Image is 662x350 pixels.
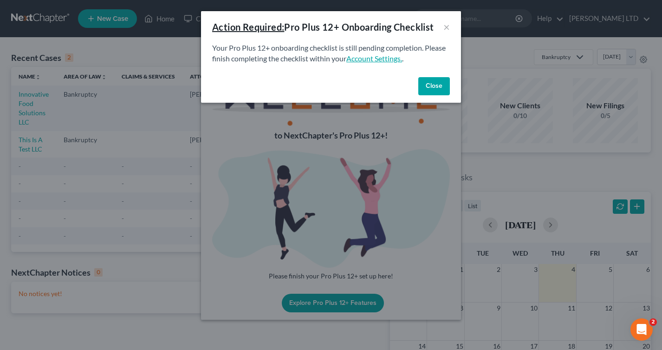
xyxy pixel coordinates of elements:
[630,318,653,341] iframe: Intercom live chat
[418,77,450,96] button: Close
[212,20,434,33] div: Pro Plus 12+ Onboarding Checklist
[212,21,284,33] u: Action Required:
[346,54,402,63] a: Account Settings.
[212,43,450,64] p: Your Pro Plus 12+ onboarding checklist is still pending completion. Please finish completing the ...
[443,21,450,33] button: ×
[649,318,657,326] span: 2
